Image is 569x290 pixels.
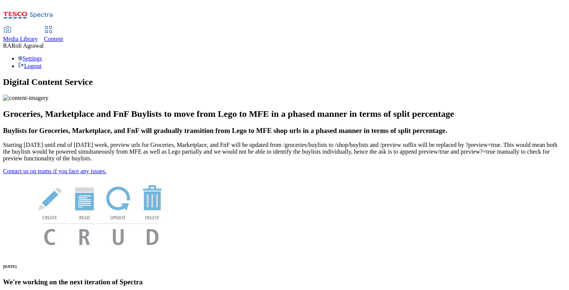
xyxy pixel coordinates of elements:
a: Settings [18,55,42,62]
a: Content [44,27,63,42]
p: Starting [DATE] until end of [DATE] week, preview urls for Groceries, Marketplace, and FnF will b... [3,142,566,162]
h3: Buylists for Groceries, Marketplace, and FnF will gradually transition from Lego to MFE shop urls... [3,127,566,135]
img: content-imagery [3,95,49,101]
span: RA [3,42,11,49]
a: Logout [18,63,41,69]
span: Content [44,36,63,42]
h1: Digital Content Service [3,77,566,87]
h6: [DATE] [3,264,566,269]
a: Contact us on teams if you face any issues. [3,168,106,174]
h2: Groceries, Marketplace and FnF Buylists to move from Lego to MFE in a phased manner in terms of s... [3,109,566,119]
img: News Image [3,175,199,253]
span: Roli Agrawal [11,42,44,49]
a: Media Library [3,27,38,42]
h3: We're working on the next iteration of Spectra [3,278,566,286]
span: Media Library [3,36,38,42]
